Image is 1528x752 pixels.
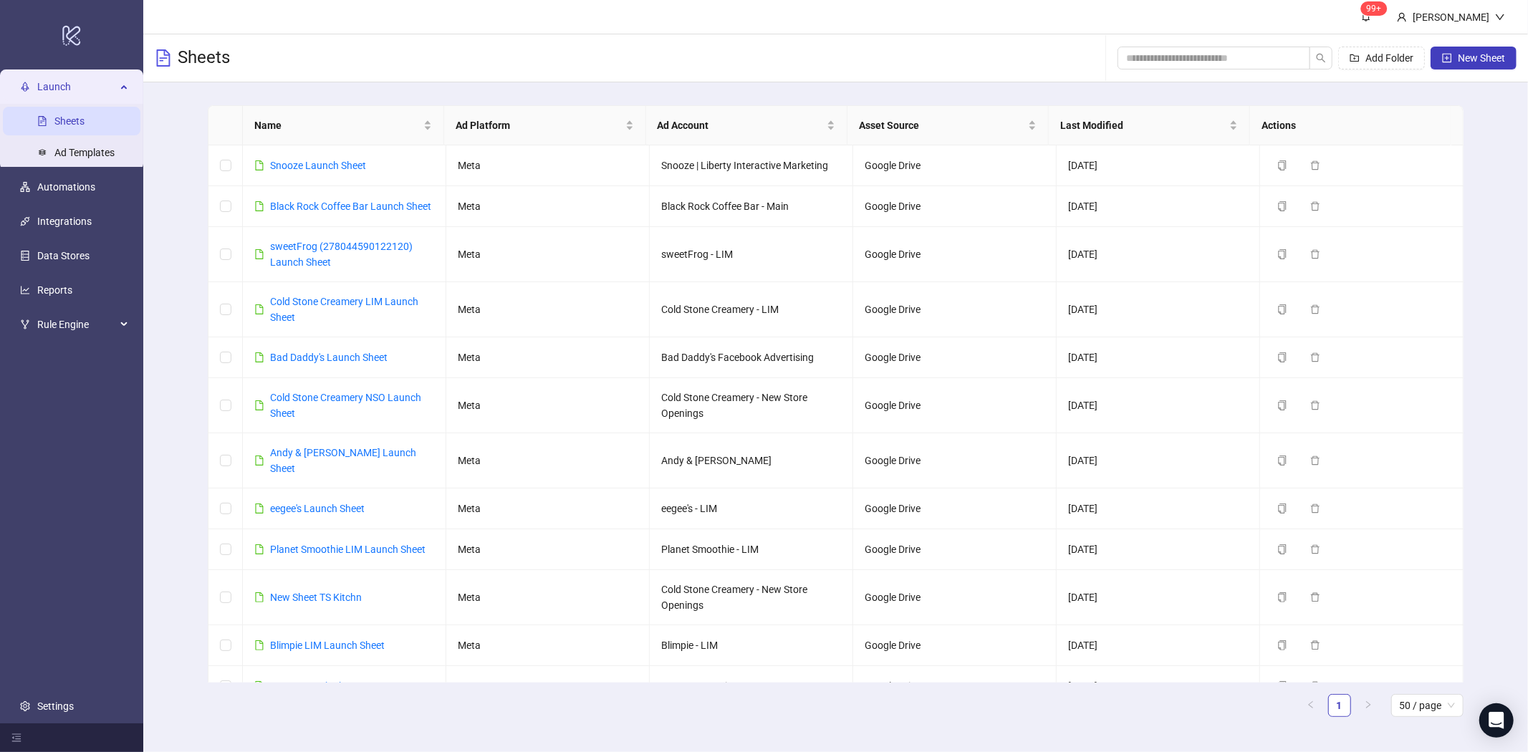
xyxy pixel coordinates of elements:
span: file [254,681,264,691]
span: file [254,400,264,410]
span: plus-square [1442,53,1452,63]
td: Meta [446,337,650,378]
span: delete [1310,503,1320,514]
td: Blimpie - LIM [650,625,853,666]
td: Snooze | Liberty Interactive Marketing [650,145,853,186]
span: menu-fold [11,733,21,743]
span: delete [1310,352,1320,362]
a: New Sheet TS Kitchn [270,592,362,603]
span: file [254,592,264,602]
span: copy [1277,249,1287,259]
span: Ad Account [658,117,824,133]
span: Name [254,117,421,133]
span: fork [20,319,30,329]
a: Cold Stone Creamery NSO Launch Sheet [270,392,421,419]
td: [DATE] [1057,186,1260,227]
td: [DATE] [1057,378,1260,433]
span: delete [1310,681,1320,691]
span: copy [1277,455,1287,466]
span: delete [1310,400,1320,410]
a: Bad Daddy's Launch Sheet [270,352,388,363]
td: [DATE] [1057,625,1260,666]
span: copy [1277,503,1287,514]
a: Andy & [PERSON_NAME] Launch Sheet [270,447,416,474]
td: Google Drive [853,529,1057,570]
button: left [1299,694,1322,717]
th: Asset Source [847,106,1049,145]
span: copy [1277,352,1287,362]
span: Asset Source [859,117,1025,133]
td: eegee's - LIM [650,488,853,529]
li: Previous Page [1299,694,1322,717]
td: Andy & [PERSON_NAME] [650,433,853,488]
span: search [1316,53,1326,63]
th: Actions [1250,106,1451,145]
td: Meta [446,666,650,707]
th: Name [243,106,444,145]
span: rocket [20,82,30,92]
td: Google Drive [853,145,1057,186]
a: Blimpie LIM Launch Sheet [270,640,385,651]
td: Black Rock Coffee Bar - Main [650,186,853,227]
a: Ad Templates [54,147,115,158]
a: Snooze Launch Sheet [270,160,366,171]
span: bell [1361,11,1371,21]
td: Cold Stone Creamery - New Store Openings [650,378,853,433]
td: Meta [446,625,650,666]
td: Google Drive [853,282,1057,337]
span: Launch [37,72,116,101]
span: left [1307,700,1315,709]
span: delete [1310,544,1320,554]
th: Last Modified [1049,106,1250,145]
li: Next Page [1357,694,1380,717]
span: Add Folder [1365,52,1413,64]
th: Ad Platform [444,106,645,145]
a: 1 [1329,695,1350,716]
span: Last Modified [1060,117,1226,133]
td: Google Drive [853,227,1057,282]
a: Reports [37,284,72,296]
span: 50 / page [1400,695,1455,716]
span: copy [1277,160,1287,170]
td: Bad Daddy's Facebook Advertising [650,337,853,378]
a: eegee's Launch Sheet [270,503,365,514]
td: [DATE] [1057,227,1260,282]
a: Cold Stone Creamery LIM Launch Sheet [270,296,418,323]
span: copy [1277,640,1287,650]
a: Planet Smoothie LIM Launch Sheet [270,544,426,555]
span: delete [1310,640,1320,650]
span: delete [1310,160,1320,170]
span: copy [1277,201,1287,211]
td: Meta [446,282,650,337]
td: Meta [446,433,650,488]
a: Automations [37,181,95,193]
span: file [254,249,264,259]
td: Cold Stone Creamery - New Store Openings [650,570,853,625]
div: [PERSON_NAME] [1407,9,1495,25]
span: delete [1310,455,1320,466]
a: APEX Launch Sheet [270,680,358,692]
span: copy [1277,304,1287,314]
span: New Sheet [1458,52,1505,64]
span: file [254,640,264,650]
td: [DATE] [1057,570,1260,625]
td: Meta [446,570,650,625]
td: [DATE] [1057,529,1260,570]
td: Cold Stone Creamery - LIM [650,282,853,337]
button: New Sheet [1431,47,1517,69]
span: file [254,503,264,514]
h3: Sheets [178,47,230,69]
button: Add Folder [1338,47,1425,69]
td: Google Drive [853,186,1057,227]
a: Black Rock Coffee Bar Launch Sheet [270,201,431,212]
span: copy [1277,400,1287,410]
span: copy [1277,681,1287,691]
td: Apex Automotive [650,666,853,707]
td: [DATE] [1057,666,1260,707]
span: file [254,304,264,314]
span: user [1397,12,1407,22]
span: Ad Platform [456,117,622,133]
span: folder-add [1350,53,1360,63]
td: Google Drive [853,488,1057,529]
div: Page Size [1391,694,1464,717]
